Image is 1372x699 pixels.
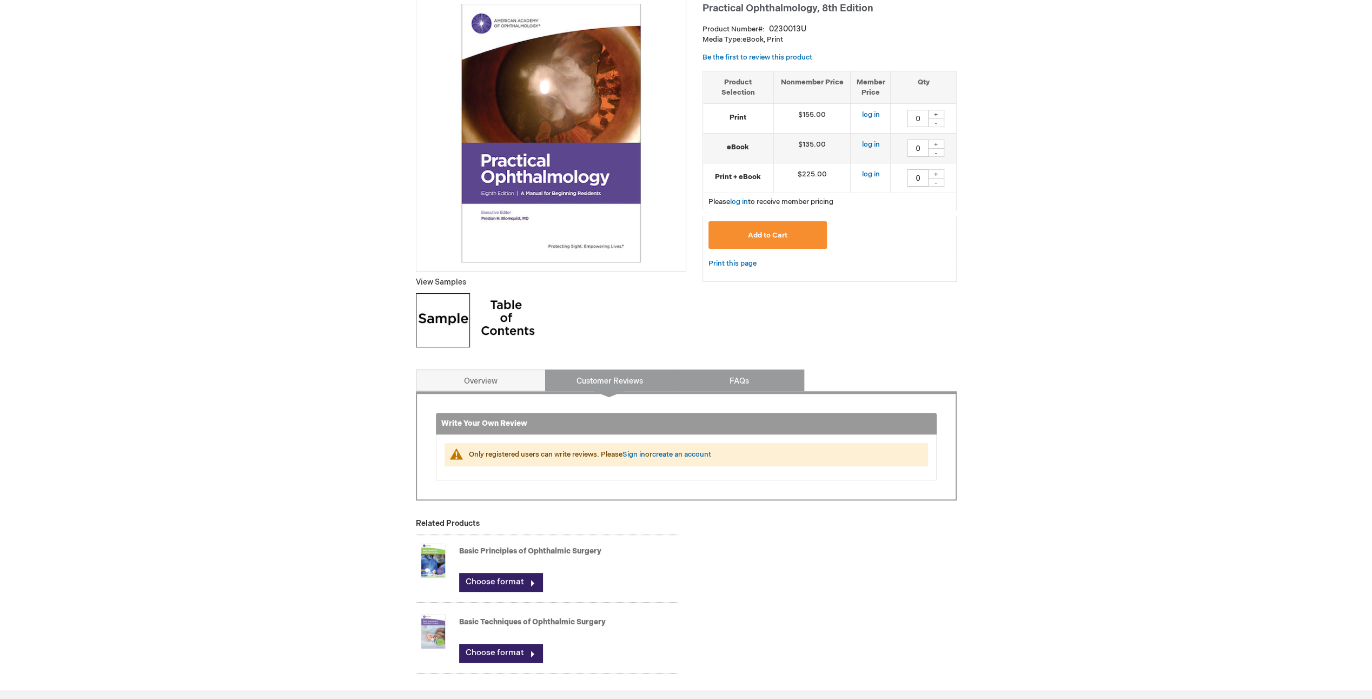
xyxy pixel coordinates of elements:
p: View Samples [416,277,686,288]
th: Qty [891,71,956,103]
strong: Print + eBook [708,172,768,182]
th: Nonmember Price [773,71,851,103]
td: $225.00 [773,163,851,193]
a: Customer Reviews [545,370,675,391]
th: Product Selection [703,71,774,103]
input: Qty [907,140,929,157]
strong: Write Your Own Review [441,419,527,428]
strong: Related Products [416,519,480,528]
a: log in [861,140,879,149]
a: log in [730,197,748,206]
span: Add to Cart [748,231,787,240]
div: - [928,178,944,187]
a: FAQs [674,370,804,391]
a: log in [861,110,879,119]
th: Member Price [851,71,891,103]
td: $135.00 [773,134,851,163]
strong: Product Number [702,25,765,34]
img: Basic Principles of Ophthalmic Surgery [416,539,450,582]
span: Please to receive member pricing [708,197,833,206]
p: eBook, Print [702,35,957,45]
a: Choose format [459,573,542,591]
button: Add to Cart [708,221,827,249]
div: - [928,148,944,157]
a: Sign in [622,450,645,459]
strong: eBook [708,142,768,153]
td: $155.00 [773,104,851,134]
a: Overview [416,370,546,391]
input: Qty [907,110,929,127]
div: 0230013U [769,24,806,35]
a: create an account [652,450,711,459]
img: Click to view [481,293,535,347]
img: Practical Ophthalmology, 8th Edition [422,4,680,262]
a: Choose format [459,644,542,662]
div: + [928,169,944,179]
div: - [928,118,944,127]
a: Be the first to review this product [702,53,812,62]
a: log in [861,170,879,179]
strong: Print [708,113,768,123]
strong: Media Type: [702,35,743,44]
img: Click to view [416,293,470,347]
input: Qty [907,169,929,187]
div: Only registered users can write reviews. Please or [469,450,917,460]
span: Practical Ophthalmology, 8th Edition [702,3,873,14]
a: Basic Principles of Ophthalmic Surgery [459,546,601,556]
img: Basic Techniques of Ophthalmic Surgery [416,610,450,653]
div: + [928,110,944,119]
a: Basic Techniques of Ophthalmic Surgery [459,617,606,627]
div: + [928,140,944,149]
a: Print this page [708,257,757,271]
